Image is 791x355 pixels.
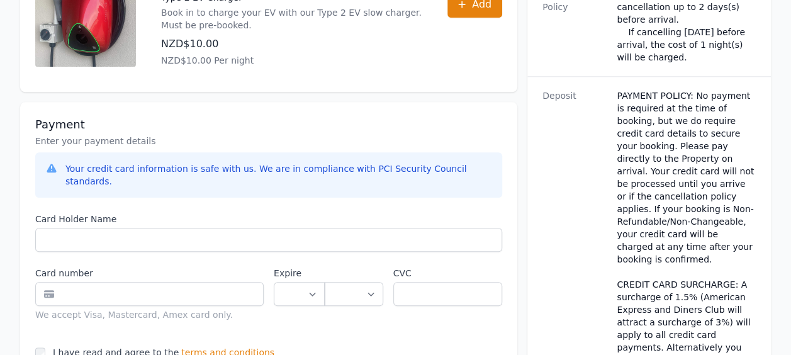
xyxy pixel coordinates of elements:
[65,162,492,188] div: Your credit card information is safe with us. We are in compliance with PCI Security Council stan...
[35,213,502,225] label: Card Holder Name
[35,135,502,147] p: Enter your payment details
[325,267,383,279] label: .
[161,6,422,31] p: Book in to charge your EV with our Type 2 EV slow charger. Must be pre-booked.
[35,267,264,279] label: Card number
[393,267,503,279] label: CVC
[161,37,422,52] p: NZD$10.00
[161,54,422,67] p: NZD$10.00 Per night
[35,308,264,321] div: We accept Visa, Mastercard, Amex card only.
[35,117,502,132] h3: Payment
[274,267,325,279] label: Expire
